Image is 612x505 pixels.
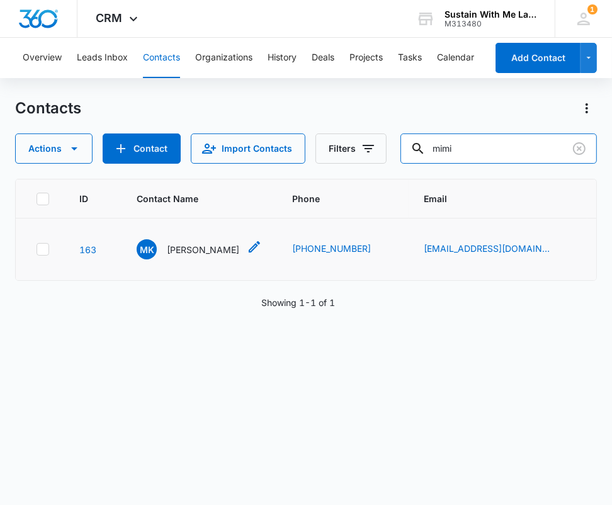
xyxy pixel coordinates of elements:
button: Organizations [195,38,252,78]
a: Navigate to contact details page for Mimi Koehl [79,244,96,255]
span: 1 [587,4,598,14]
button: Add Contact [496,43,581,73]
p: Showing 1-1 of 1 [261,296,335,309]
a: [PHONE_NUMBER] [292,242,371,255]
div: Email - cnidaria@berkeley.edu - Select to Edit Field [424,242,572,257]
span: Phone [292,192,375,205]
input: Search Contacts [400,133,597,164]
h1: Contacts [15,99,81,118]
button: Actions [15,133,93,164]
button: Filters [315,133,387,164]
div: notifications count [587,4,598,14]
div: account name [445,9,536,20]
button: Leads Inbox [77,38,128,78]
a: [EMAIL_ADDRESS][DOMAIN_NAME] [424,242,550,255]
span: CRM [96,11,123,25]
button: Import Contacts [191,133,305,164]
div: Phone - (510) 526-2713 - Select to Edit Field [292,242,394,257]
button: Overview [23,38,62,78]
span: MK [137,239,157,259]
button: Actions [577,98,597,118]
button: Contacts [143,38,180,78]
button: Tasks [398,38,422,78]
div: account id [445,20,536,28]
span: Contact Name [137,192,244,205]
p: [PERSON_NAME] [167,243,239,256]
span: ID [79,192,88,205]
button: Deals [312,38,334,78]
button: Calendar [437,38,474,78]
button: Clear [569,139,589,159]
span: Email [424,192,554,205]
button: History [268,38,297,78]
button: Projects [349,38,383,78]
button: Add Contact [103,133,181,164]
div: Contact Name - Mimi Koehl - Select to Edit Field [137,239,262,259]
